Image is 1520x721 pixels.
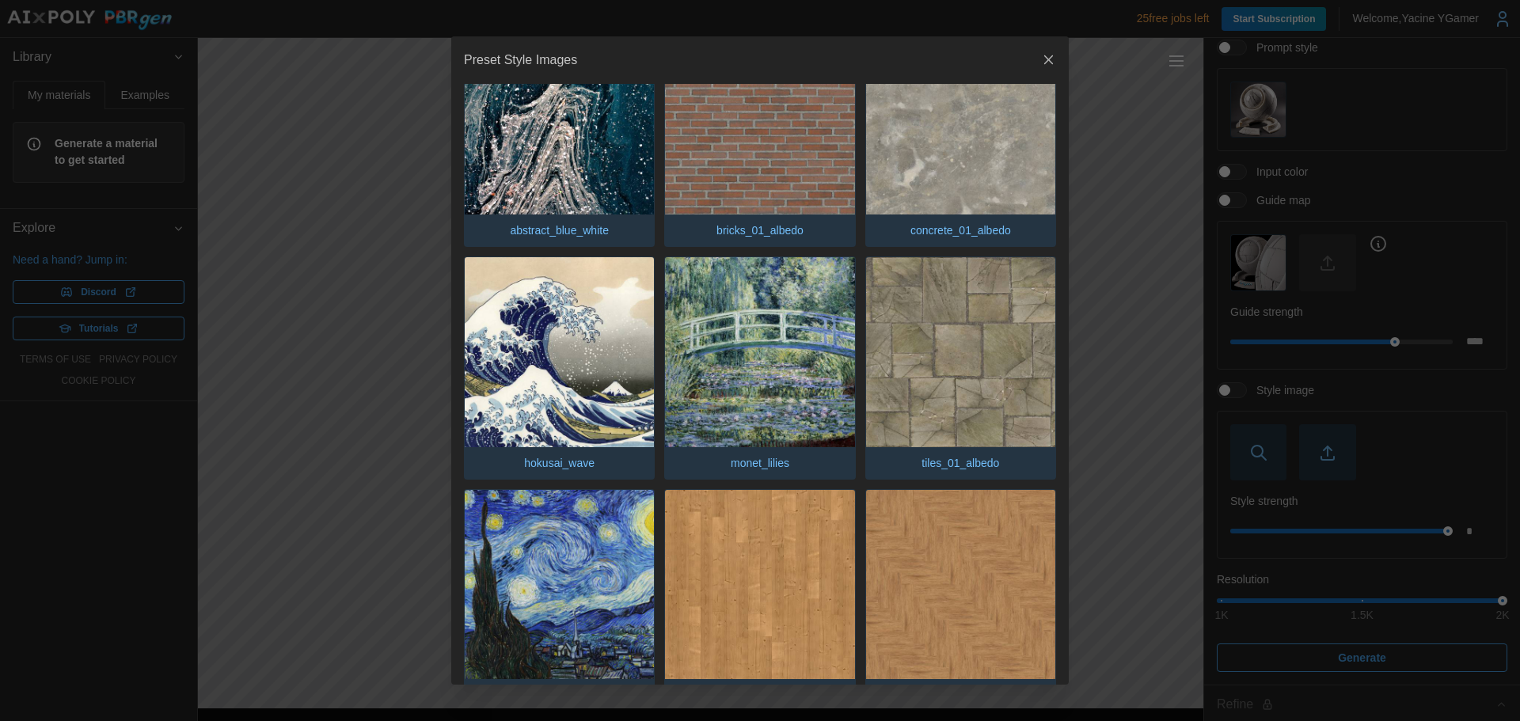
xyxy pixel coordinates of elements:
p: tiles_01_albedo [914,447,1007,479]
p: abstract_blue_white [502,214,617,246]
button: vanGogh_starry.jpgvanGogh_starry [464,489,655,712]
img: wood_floor_02_albedo.jpg [866,490,1055,679]
img: abstract_blue_white.jpg [465,25,654,214]
button: wood_floor_02_albedo.jpgwood_floor_02_albedo [865,489,1056,712]
img: wood_floor_01_albedo.jpg [665,490,854,679]
button: wood_floor_01_albedo.jpgwood_floor_01_albedo [664,489,855,712]
p: monet_lilies [723,447,797,479]
p: hokusai_wave [516,447,602,479]
h2: Preset Style Images [464,54,577,66]
button: tiles_01_albedo.jpgtiles_01_albedo [865,256,1056,480]
button: abstract_blue_white.jpgabstract_blue_white [464,25,655,248]
button: bricks_01_albedo.jpgbricks_01_albedo [664,25,855,248]
button: concrete_01_albedo.jpgconcrete_01_albedo [865,25,1056,248]
img: monet_lilies.jpg [665,257,854,446]
img: hokusai_wave.jpg [465,257,654,446]
img: vanGogh_starry.jpg [465,490,654,679]
p: concrete_01_albedo [902,214,1019,246]
button: monet_lilies.jpgmonet_lilies [664,256,855,480]
img: tiles_01_albedo.jpg [866,257,1055,446]
p: wood_floor_02_albedo [896,679,1024,711]
p: bricks_01_albedo [709,214,811,246]
img: concrete_01_albedo.jpg [866,25,1055,214]
button: hokusai_wave.jpghokusai_wave [464,256,655,480]
p: wood_floor_01_albedo [696,679,824,711]
p: vanGogh_starry [512,679,607,711]
img: bricks_01_albedo.jpg [665,25,854,214]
